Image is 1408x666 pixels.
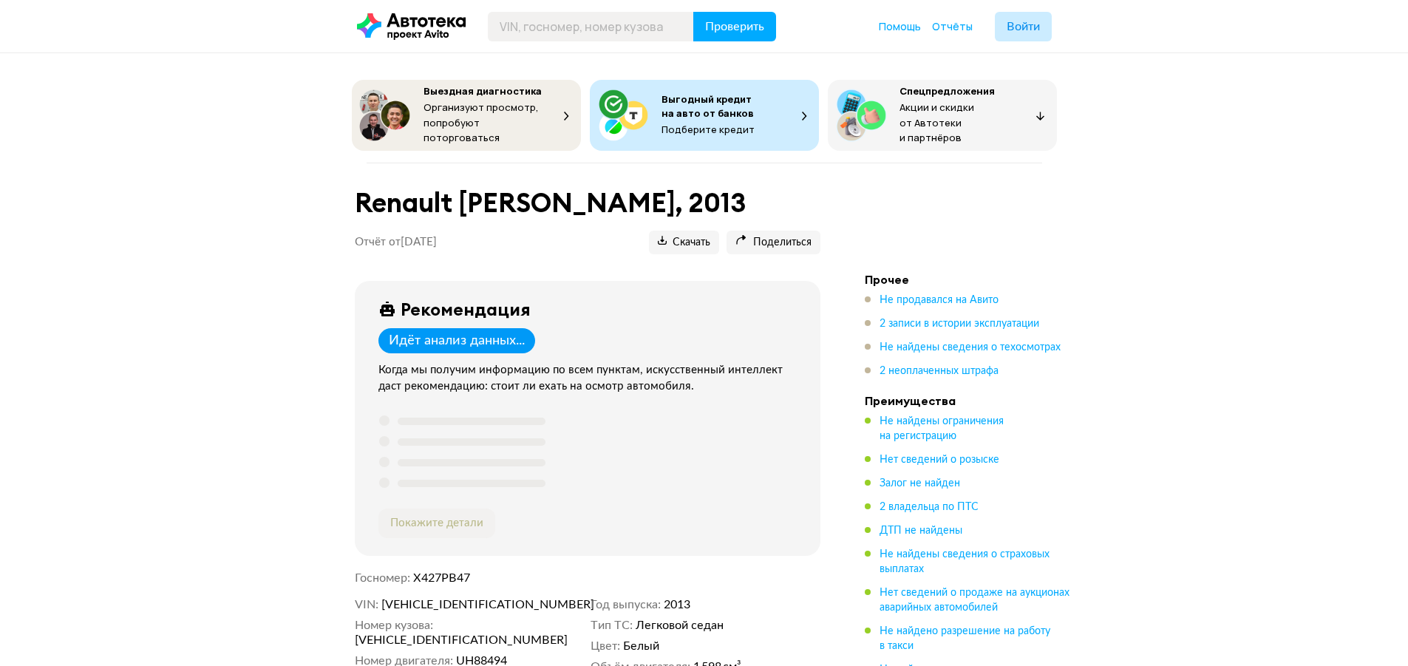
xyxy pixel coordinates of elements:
[932,19,973,33] span: Отчёты
[880,626,1050,651] span: Не найдено разрешение на работу в такси
[662,92,754,120] span: Выгодный кредит на авто от банков
[828,80,1057,151] button: СпецпредложенияАкции и скидки от Автотеки и партнёров
[381,597,551,612] span: [VEHICLE_IDENTIFICATION_NUMBER]
[636,618,724,633] span: Легковой седан
[727,231,820,254] button: Поделиться
[355,618,433,633] dt: Номер кузова
[488,12,694,41] input: VIN, госномер, номер кузова
[662,123,755,136] span: Подберите кредит
[352,80,581,151] button: Выездная диагностикаОрганизуют просмотр, попробуют поторговаться
[880,478,960,489] span: Залог не найден
[899,84,995,98] span: Спецпредложения
[401,299,531,319] div: Рекомендация
[735,236,812,250] span: Поделиться
[389,333,525,349] div: Идёт анализ данных...
[693,12,776,41] button: Проверить
[880,342,1061,353] span: Не найдены сведения о техосмотрах
[705,21,764,33] span: Проверить
[378,362,803,395] div: Когда мы получим информацию по всем пунктам, искусственный интеллект даст рекомендацию: стоит ли ...
[355,597,378,612] dt: VIN
[880,416,1004,441] span: Не найдены ограничения на регистрацию
[623,639,659,653] span: Белый
[880,455,999,465] span: Нет сведений о розыске
[424,84,542,98] span: Выездная диагностика
[355,571,410,585] dt: Госномер
[1007,21,1040,33] span: Войти
[879,19,921,33] span: Помощь
[865,393,1072,408] h4: Преимущества
[880,366,999,376] span: 2 неоплаченных штрафа
[378,509,495,538] button: Покажите детали
[649,231,719,254] button: Скачать
[355,633,525,648] span: [VEHICLE_IDENTIFICATION_NUMBER]
[658,236,710,250] span: Скачать
[880,549,1050,574] span: Не найдены сведения о страховых выплатах
[880,526,962,536] span: ДТП не найдены
[879,19,921,34] a: Помощь
[390,517,483,529] span: Покажите детали
[424,101,539,144] span: Организуют просмотр, попробуют поторговаться
[880,502,979,512] span: 2 владельца по ПТС
[355,187,820,219] h1: Renault [PERSON_NAME], 2013
[865,272,1072,287] h4: Прочее
[880,295,999,305] span: Не продавался на Авито
[590,80,819,151] button: Выгодный кредит на авто от банковПодберите кредит
[591,618,633,633] dt: Тип ТС
[932,19,973,34] a: Отчёты
[899,101,974,144] span: Акции и скидки от Автотеки и партнёров
[664,597,690,612] span: 2013
[591,639,620,653] dt: Цвет
[413,572,470,584] span: Х427РВ47
[355,235,437,250] p: Отчёт от [DATE]
[591,597,661,612] dt: Год выпуска
[880,319,1039,329] span: 2 записи в истории эксплуатации
[880,588,1069,613] span: Нет сведений о продаже на аукционах аварийных автомобилей
[995,12,1052,41] button: Войти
